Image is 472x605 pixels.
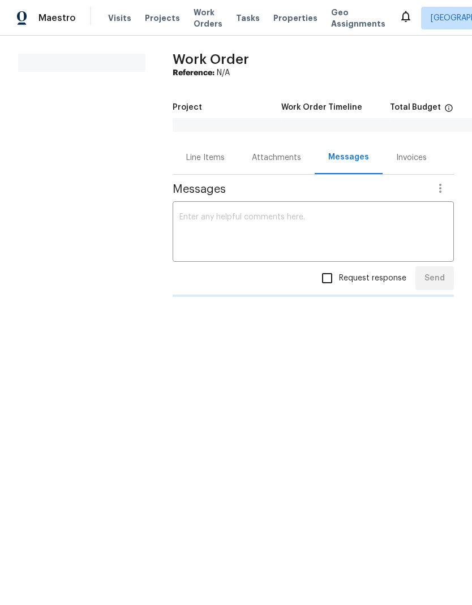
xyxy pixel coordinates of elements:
[331,7,385,29] span: Geo Assignments
[444,103,453,118] span: The total cost of line items that have been proposed by Opendoor. This sum includes line items th...
[108,12,131,24] span: Visits
[145,12,180,24] span: Projects
[186,152,225,163] div: Line Items
[328,152,369,163] div: Messages
[252,152,301,163] div: Attachments
[273,12,317,24] span: Properties
[396,152,427,163] div: Invoices
[38,12,76,24] span: Maestro
[173,103,202,111] h5: Project
[281,103,362,111] h5: Work Order Timeline
[173,67,454,79] div: N/A
[236,14,260,22] span: Tasks
[339,273,406,284] span: Request response
[173,53,249,66] span: Work Order
[173,184,427,195] span: Messages
[173,69,214,77] b: Reference:
[390,103,441,111] h5: Total Budget
[194,7,222,29] span: Work Orders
